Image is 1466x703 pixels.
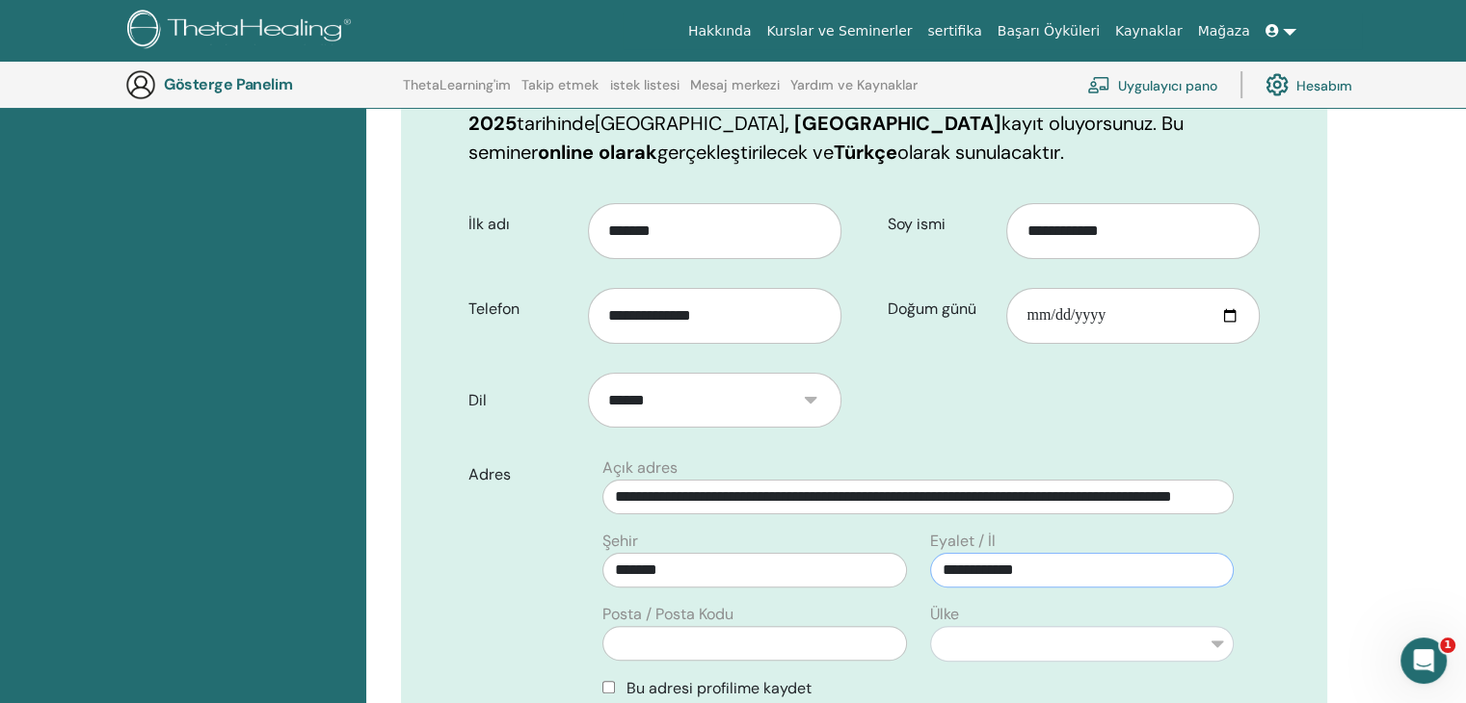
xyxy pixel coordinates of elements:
font: Hesabım [1296,77,1352,94]
img: generic-user-icon.jpg [125,69,156,100]
font: Başarı Öyküleri [998,23,1100,39]
font: Eyalet / İl [930,531,996,551]
font: Dil [468,390,487,410]
font: sertifika [927,23,981,39]
font: Mağaza [1197,23,1249,39]
font: tarihinde [517,111,595,136]
font: Doğum günü [888,299,976,319]
font: 1 [1444,638,1452,651]
font: Açık adres [602,457,678,478]
font: . Bu seminer [468,111,1184,165]
font: Takip etmek [521,76,599,93]
a: Hakkında [680,13,760,49]
font: Gösterge Panelim [164,74,292,94]
font: online olarak [538,140,657,165]
font: Türkçe [834,140,897,165]
font: Mesaj merkezi [690,76,780,93]
font: İlk adı [468,214,510,234]
font: Kaynaklar [1115,23,1183,39]
font: Ülke [930,604,959,624]
a: Kaynaklar [1107,13,1190,49]
a: Uygulayıcı pano [1087,64,1217,106]
img: cog.svg [1266,68,1289,101]
font: Posta / Posta Kodu [602,604,733,624]
a: Yardım ve Kaynaklar [790,77,918,108]
a: ThetaLearning'im [403,77,511,108]
font: ThetaLearning'im [403,76,511,93]
font: . [1060,140,1064,165]
font: Yardım ve Kaynaklar [790,76,918,93]
img: logo.png [127,10,358,53]
font: Uygulayıcı pano [1118,77,1217,94]
iframe: Intercom canlı sohbet [1400,638,1447,684]
font: , [GEOGRAPHIC_DATA] [785,111,1001,136]
font: gerçekleştirilecek ve [657,140,834,165]
font: 23 Eylül 2025 [468,82,947,136]
font: Bu adresi profilime kaydet [626,678,812,698]
a: sertifika [920,13,989,49]
font: Kurslar ve Seminerler [766,23,912,39]
a: Hesabım [1266,64,1352,106]
font: Şehir [602,531,638,551]
font: [GEOGRAPHIC_DATA] [595,111,785,136]
font: kayıt oluyorsunuz [1001,111,1153,136]
a: istek listesi [610,77,680,108]
a: Kurslar ve Seminerler [759,13,920,49]
font: Soy ismi [888,214,946,234]
a: Mağaza [1189,13,1257,49]
a: Takip etmek [521,77,599,108]
font: Telefon [468,299,520,319]
font: istek listesi [610,76,680,93]
font: Adres [468,464,511,484]
font: Hakkında [688,23,752,39]
a: Başarı Öyküleri [990,13,1107,49]
img: chalkboard-teacher.svg [1087,76,1110,93]
font: olarak sunulacaktır [897,140,1060,165]
a: Mesaj merkezi [690,77,780,108]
